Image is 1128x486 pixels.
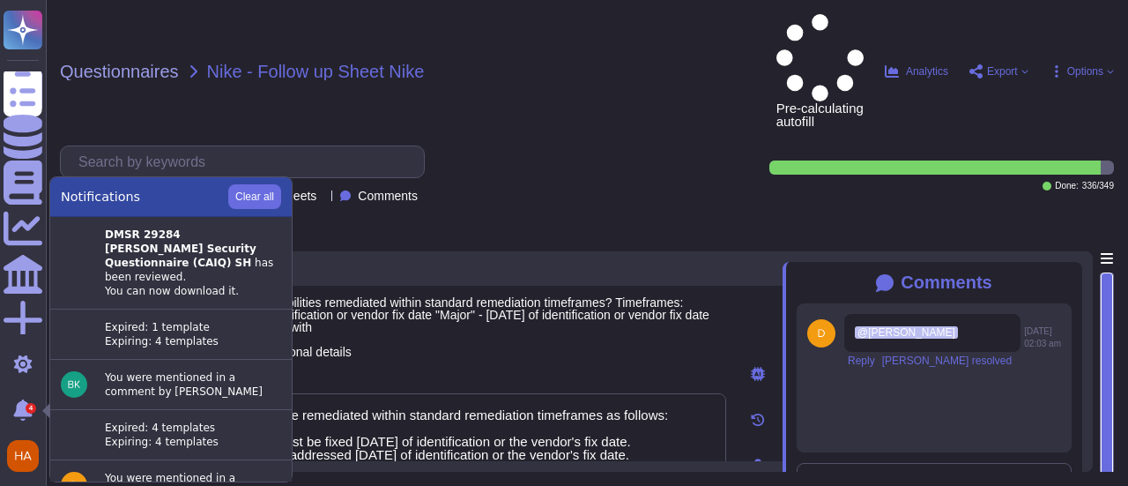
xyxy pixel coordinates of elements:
span: Notifications [61,188,140,206]
button: Analytics [885,64,948,79]
button: Expired: 1 templateExpiring: 4 templates [50,310,292,360]
button: [PERSON_NAME] resolved [882,355,1012,366]
span: Pre-calculating autofill [776,14,864,128]
span: Analytics [906,66,948,77]
span: Done: [1055,182,1079,191]
span: Export [987,66,1018,77]
span: Questionnaires [60,63,179,80]
span: 336 / 349 [1082,182,1114,191]
input: Search by keywords [70,146,424,177]
button: DMSR 29284 [PERSON_NAME] Security Questionnaire (CAIQ) SH has been reviewed.You can now download it. [50,217,292,310]
span: 02:03 am [1024,340,1061,348]
div: Expired: 1 template Expiring: 4 templates [105,320,281,348]
div: 4 [26,403,36,414]
button: Clear all [228,184,281,209]
div: You were mentioned in a comment by [PERSON_NAME] [105,370,281,399]
img: user [807,319,835,348]
button: Reply [848,355,875,366]
button: user [4,437,51,475]
span: Nike - Follow up Sheet Nike [207,63,425,80]
span: [DATE] [1024,327,1051,336]
strong: DMSR 29284 [PERSON_NAME] Security Questionnaire (CAIQ) SH [105,228,256,269]
span: Comments [901,273,991,293]
button: userYou were mentioned in a comment by [PERSON_NAME] [50,360,292,410]
img: user [7,440,39,472]
button: Expired: 4 templatesExpiring: 4 templates [50,410,292,460]
span: Options [1067,66,1103,77]
span: Sheets [278,190,317,202]
span: @[PERSON_NAME] [855,326,958,339]
div: Expired: 4 templates Expiring: 4 templates [105,421,281,449]
div: has been reviewed. You can now download it. [105,228,281,298]
span: Comments [358,190,418,202]
img: user [61,371,87,398]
